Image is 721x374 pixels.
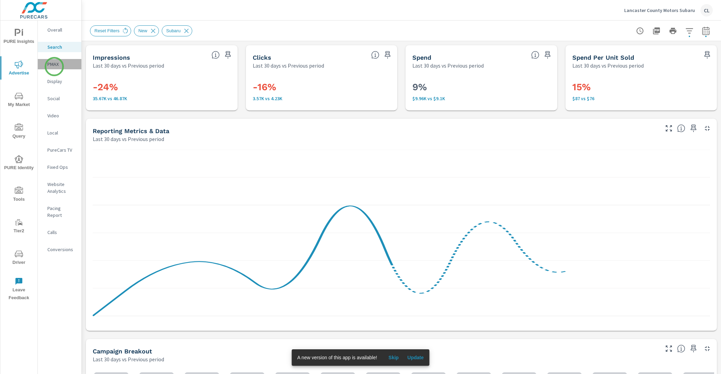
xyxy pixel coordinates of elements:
[572,54,634,61] h5: Spend Per Unit Sold
[666,24,680,38] button: Print Report
[2,277,35,302] span: Leave Feedback
[47,164,76,171] p: Fixed Ops
[38,145,81,155] div: PureCars TV
[47,147,76,153] p: PureCars TV
[297,355,377,360] span: A new version of this app is available!
[412,61,484,70] p: Last 30 days vs Previous period
[253,54,271,61] h5: Clicks
[93,127,169,135] h5: Reporting Metrics & Data
[412,54,431,61] h5: Spend
[382,49,393,60] span: Save this to your personalized report
[0,21,37,305] div: nav menu
[47,205,76,219] p: Pacing Report
[412,96,550,101] p: $9,957 vs $9,095
[90,25,131,36] div: Reset Filters
[412,81,550,93] h3: 9%
[47,229,76,236] p: Calls
[90,28,124,33] span: Reset Filters
[371,51,379,59] span: The number of times an ad was clicked by a consumer.
[47,112,76,119] p: Video
[134,28,151,33] span: New
[38,59,81,69] div: PMAX
[93,61,164,70] p: Last 30 days vs Previous period
[38,244,81,255] div: Conversions
[93,81,231,93] h3: -24%
[93,348,152,355] h5: Campaign Breakout
[93,54,130,61] h5: Impressions
[253,81,391,93] h3: -16%
[702,123,713,134] button: Minimize Widget
[407,354,424,361] span: Update
[93,96,231,101] p: 35,665 vs 46,871
[38,110,81,121] div: Video
[134,25,159,36] div: New
[700,4,713,16] div: CL
[47,181,76,195] p: Website Analytics
[2,92,35,109] span: My Market
[38,227,81,237] div: Calls
[702,49,713,60] span: Save this to your personalized report
[38,203,81,220] div: Pacing Report
[2,155,35,172] span: PURE Identity
[253,61,324,70] p: Last 30 days vs Previous period
[222,49,233,60] span: Save this to your personalized report
[663,123,674,134] button: Make Fullscreen
[47,44,76,50] p: Search
[683,24,696,38] button: Apply Filters
[162,28,185,33] span: Subaru
[542,49,553,60] span: Save this to your personalized report
[572,61,644,70] p: Last 30 days vs Previous period
[38,76,81,86] div: Display
[404,352,426,363] button: Update
[2,218,35,235] span: Tier2
[2,124,35,140] span: Query
[677,124,685,132] span: Understand Search data over time and see how metrics compare to each other.
[38,93,81,104] div: Social
[162,25,192,36] div: Subaru
[38,179,81,196] div: Website Analytics
[38,128,81,138] div: Local
[47,61,76,68] p: PMAX
[650,24,663,38] button: "Export Report to PDF"
[47,129,76,136] p: Local
[572,96,710,101] p: $87 vs $76
[38,162,81,172] div: Fixed Ops
[47,26,76,33] p: Overall
[2,187,35,203] span: Tools
[93,355,164,363] p: Last 30 days vs Previous period
[699,24,713,38] button: Select Date Range
[688,343,699,354] span: Save this to your personalized report
[2,250,35,267] span: Driver
[38,25,81,35] div: Overall
[47,246,76,253] p: Conversions
[2,29,35,46] span: PURE Insights
[253,96,391,101] p: 3,568 vs 4,233
[47,95,76,102] p: Social
[385,354,402,361] span: Skip
[38,42,81,52] div: Search
[211,51,220,59] span: The number of times an ad was shown on your behalf.
[688,123,699,134] span: Save this to your personalized report
[702,343,713,354] button: Minimize Widget
[2,60,35,77] span: Advertise
[531,51,539,59] span: The amount of money spent on advertising during the period.
[677,344,685,353] span: This is a summary of Search performance results by campaign. Each column can be sorted.
[93,135,164,143] p: Last 30 days vs Previous period
[572,81,710,93] h3: 15%
[663,343,674,354] button: Make Fullscreen
[382,352,404,363] button: Skip
[624,7,695,13] p: Lancaster County Motors Subaru
[47,78,76,85] p: Display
